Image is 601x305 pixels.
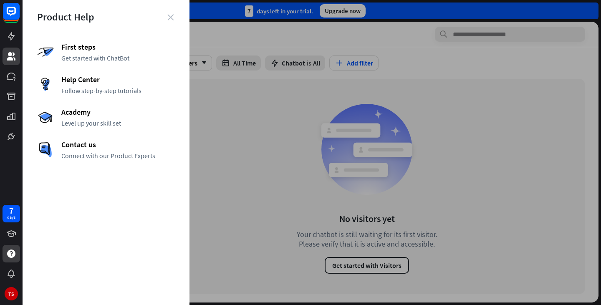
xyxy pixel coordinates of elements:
[9,207,13,214] div: 7
[61,75,175,84] span: Help Center
[5,287,18,300] div: TS
[3,205,20,222] a: 7 days
[61,151,175,160] span: Connect with our Product Experts
[61,54,175,62] span: Get started with ChatBot
[61,119,175,127] span: Level up your skill set
[37,10,175,23] div: Product Help
[7,214,15,220] div: days
[61,107,175,117] span: Academy
[61,42,175,52] span: First steps
[167,14,174,20] i: close
[61,140,175,149] span: Contact us
[61,86,175,95] span: Follow step-by-step tutorials
[7,3,32,28] button: Open LiveChat chat widget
